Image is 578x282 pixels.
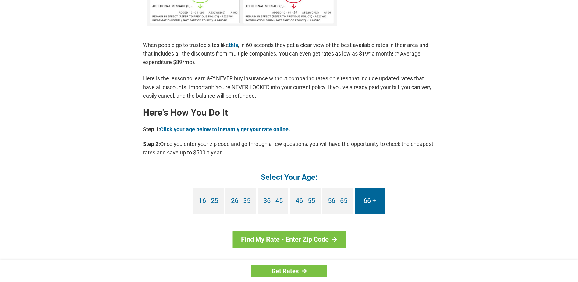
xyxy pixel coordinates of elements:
[225,188,256,214] a: 26 - 35
[160,126,290,132] a: Click your age below to instantly get your rate online.
[143,108,435,117] h2: Here's How You Do It
[232,231,346,248] a: Find My Rate - Enter Zip Code
[143,172,435,182] h4: Select Your Age:
[251,265,327,277] a: Get Rates
[258,188,288,214] a: 36 - 45
[193,188,224,214] a: 16 - 25
[143,74,435,100] p: Here is the lesson to learn â€“ NEVER buy insurance without comparing rates on sites that include...
[143,140,435,157] p: Once you enter your zip code and go through a few questions, you will have the opportunity to che...
[143,126,160,132] b: Step 1:
[143,141,160,147] b: Step 2:
[229,42,238,48] a: this
[290,188,321,214] a: 46 - 55
[355,188,385,214] a: 66 +
[322,188,353,214] a: 56 - 65
[143,41,435,67] p: When people go to trusted sites like , in 60 seconds they get a clear view of the best available ...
